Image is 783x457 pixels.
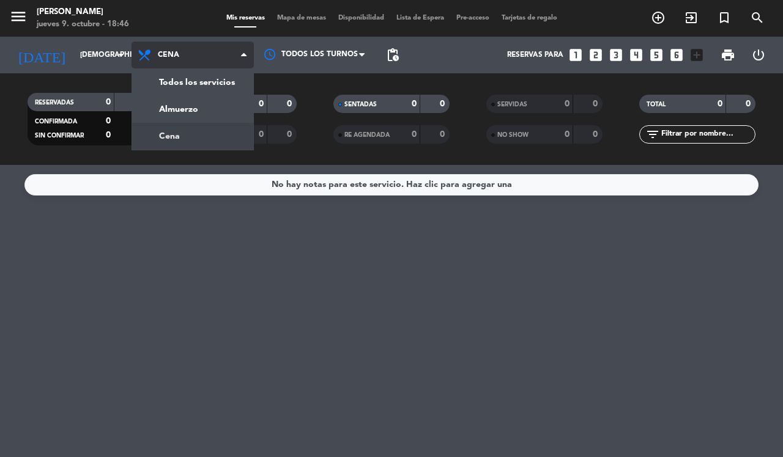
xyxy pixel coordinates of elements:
span: Tarjetas de regalo [495,15,563,21]
div: No hay notas para este servicio. Haz clic para agregar una [272,178,512,192]
i: search [750,10,765,25]
span: TOTAL [647,101,666,108]
i: [DATE] [9,42,74,68]
span: Mapa de mesas [271,15,332,21]
i: power_settings_new [751,48,766,62]
strong: 0 [259,130,264,139]
strong: 0 [412,100,417,108]
strong: 0 [593,130,600,139]
i: turned_in_not [717,10,732,25]
strong: 0 [593,100,600,108]
button: menu [9,7,28,30]
i: looks_3 [608,47,624,63]
span: Pre-acceso [450,15,495,21]
strong: 0 [746,100,753,108]
strong: 0 [565,130,570,139]
div: jueves 9. octubre - 18:46 [37,18,129,31]
i: looks_4 [628,47,644,63]
strong: 0 [440,100,447,108]
strong: 0 [565,100,570,108]
span: NO SHOW [497,132,529,138]
div: [PERSON_NAME] [37,6,129,18]
i: arrow_drop_down [114,48,128,62]
strong: 0 [412,130,417,139]
span: RESERVADAS [35,100,74,106]
strong: 0 [106,131,111,139]
i: looks_5 [648,47,664,63]
span: Cena [158,51,179,59]
i: add_circle_outline [651,10,666,25]
i: filter_list [645,127,660,142]
strong: 0 [106,98,111,106]
strong: 0 [718,100,722,108]
strong: 0 [440,130,447,139]
a: Todos los servicios [132,69,253,96]
strong: 0 [287,130,294,139]
i: looks_6 [669,47,685,63]
span: RE AGENDADA [344,132,390,138]
i: looks_two [588,47,604,63]
div: LOG OUT [743,37,774,73]
i: looks_one [568,47,584,63]
span: pending_actions [385,48,400,62]
strong: 0 [259,100,264,108]
strong: 0 [106,117,111,125]
span: SENTADAS [344,101,377,108]
span: Disponibilidad [332,15,390,21]
strong: 0 [287,100,294,108]
span: Lista de Espera [390,15,450,21]
i: menu [9,7,28,26]
span: Reservas para [507,51,563,59]
i: exit_to_app [684,10,699,25]
span: print [721,48,735,62]
input: Filtrar por nombre... [660,128,755,141]
a: Almuerzo [132,96,253,123]
span: CONFIRMADA [35,119,77,125]
span: Mis reservas [220,15,271,21]
span: SIN CONFIRMAR [35,133,84,139]
i: add_box [689,47,705,63]
a: Cena [132,123,253,150]
span: SERVIDAS [497,101,527,108]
